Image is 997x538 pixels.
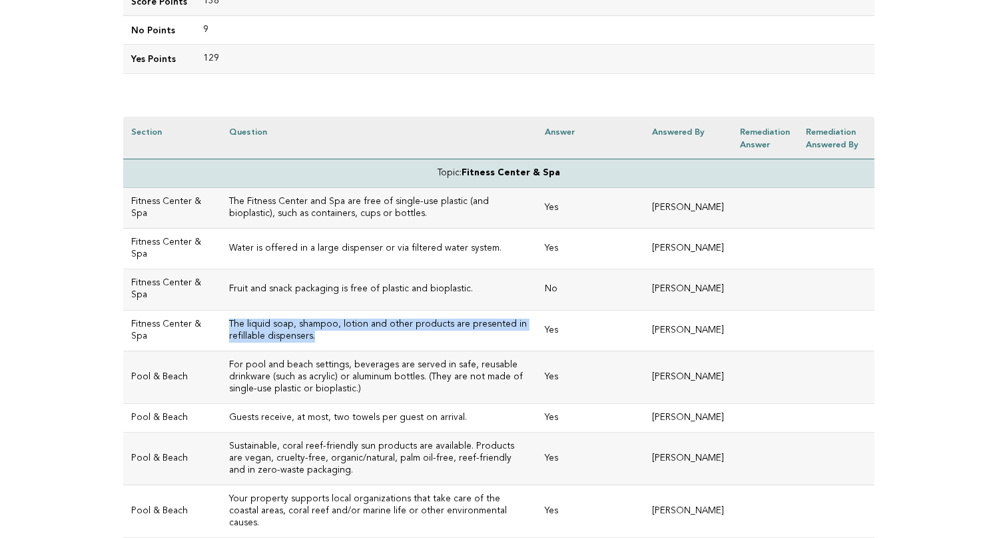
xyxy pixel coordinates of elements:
td: [PERSON_NAME] [644,403,732,432]
td: Topic: [123,159,874,187]
th: Question [221,117,537,159]
h3: Water is offered in a large dispenser or via filtered water system. [229,243,529,255]
td: [PERSON_NAME] [644,188,732,229]
th: Remediation Answered by [798,117,874,159]
td: [PERSON_NAME] [644,351,732,403]
td: Fitness Center & Spa [123,229,221,269]
td: No [537,269,644,310]
td: No Points [123,16,195,45]
td: Yes [537,188,644,229]
td: Fitness Center & Spa [123,269,221,310]
td: [PERSON_NAME] [644,433,732,485]
td: Yes [537,433,644,485]
th: Answered by [644,117,732,159]
td: Fitness Center & Spa [123,188,221,229]
td: Yes [537,310,644,351]
td: Yes [537,351,644,403]
strong: Fitness Center & Spa [462,169,560,177]
td: Pool & Beach [123,403,221,432]
td: Yes [537,403,644,432]
h3: Your property supports local organizations that take care of the coastal areas, coral reef and/or... [229,493,529,529]
td: Pool & Beach [123,351,221,403]
td: [PERSON_NAME] [644,269,732,310]
td: 9 [195,16,874,45]
th: Remediation Answer [732,117,798,159]
td: Yes [537,229,644,269]
td: [PERSON_NAME] [644,485,732,538]
h3: For pool and beach settings, beverages are served in safe, reusable drinkware (such as acrylic) o... [229,359,529,395]
td: Yes Points [123,45,195,73]
td: Pool & Beach [123,485,221,538]
h3: Sustainable, coral reef-friendly sun products are available. Products are vegan, cruelty-free, or... [229,441,529,477]
td: [PERSON_NAME] [644,310,732,351]
td: Fitness Center & Spa [123,310,221,351]
td: [PERSON_NAME] [644,229,732,269]
td: Yes [537,485,644,538]
h3: The Fitness Center and Spa are free of single-use plastic (and bioplastic), such as containers, c... [229,196,529,220]
th: Section [123,117,221,159]
td: 129 [195,45,874,73]
h3: Fruit and snack packaging is free of plastic and bioplastic. [229,283,529,295]
td: Pool & Beach [123,433,221,485]
h3: Guests receive, at most, two towels per guest on arrival. [229,412,529,424]
h3: The liquid soap, shampoo, lotion and other products are presented in refillable dispensers. [229,319,529,343]
th: Answer [537,117,644,159]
